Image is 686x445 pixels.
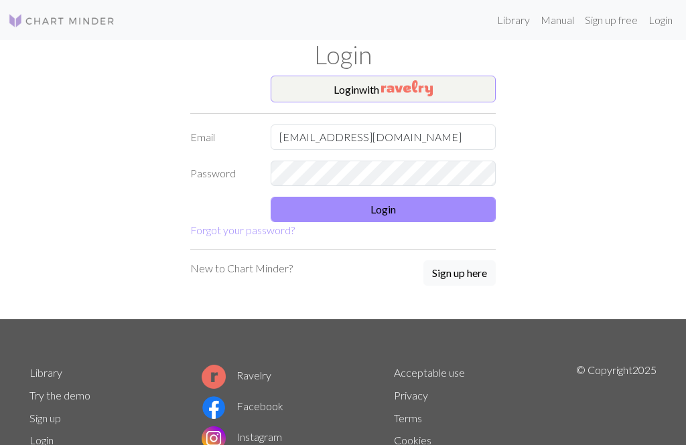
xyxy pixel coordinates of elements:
a: Try the demo [29,389,90,402]
p: New to Chart Minder? [190,260,293,276]
a: Library [29,366,62,379]
a: Login [643,7,678,33]
a: Privacy [394,389,428,402]
img: Facebook logo [202,395,226,420]
a: Library [492,7,535,33]
button: Login [271,197,496,222]
a: Facebook [202,399,283,412]
a: Sign up free [579,7,643,33]
button: Loginwith [271,76,496,102]
img: Ravelry logo [202,365,226,389]
a: Ravelry [202,369,271,381]
img: Logo [8,13,115,29]
img: Ravelry [381,80,433,96]
label: Password [182,161,263,186]
h1: Login [21,40,665,70]
a: Instagram [202,430,282,443]
a: Acceptable use [394,366,465,379]
a: Sign up [29,412,61,424]
a: Sign up here [423,260,496,287]
a: Manual [535,7,579,33]
a: Terms [394,412,422,424]
button: Sign up here [423,260,496,286]
a: Forgot your password? [190,224,295,236]
label: Email [182,124,263,150]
